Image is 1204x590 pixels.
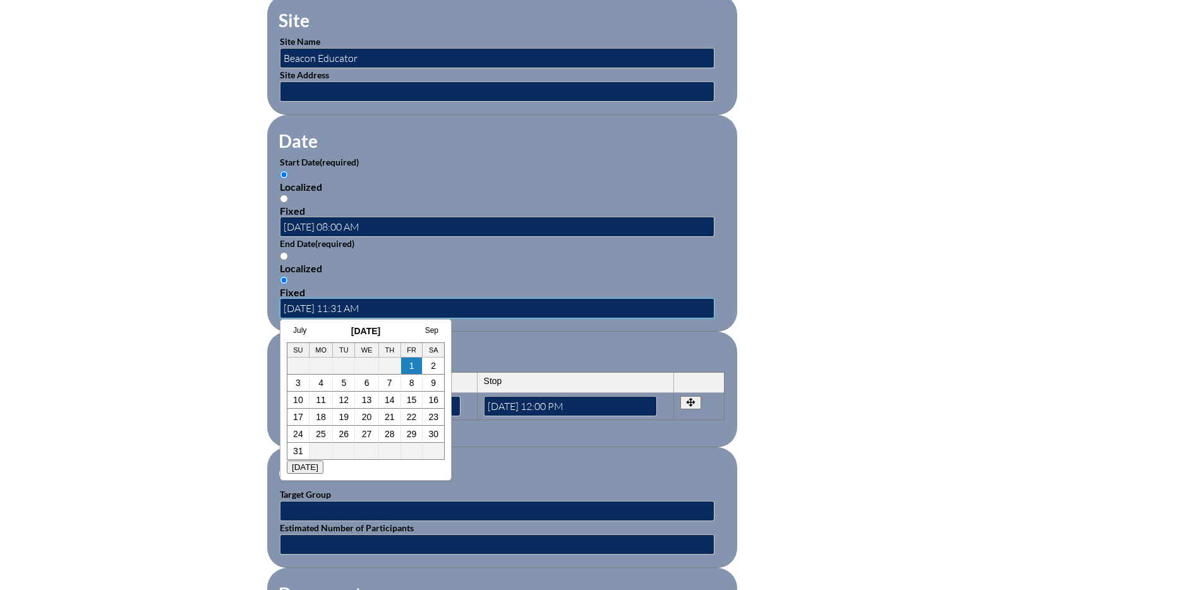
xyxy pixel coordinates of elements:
a: 23 [428,412,438,422]
a: 20 [362,412,372,422]
label: Site Address [280,69,329,80]
a: 17 [293,412,303,422]
a: 18 [316,412,326,422]
a: 22 [407,412,417,422]
a: 11 [316,395,326,405]
legend: Periods [277,347,340,368]
legend: Other Information [277,462,426,484]
a: 31 [293,446,303,456]
a: 6 [364,378,370,388]
input: Fixed [280,195,288,203]
a: 21 [385,412,395,422]
legend: Date [277,130,319,152]
a: 13 [362,395,372,405]
a: 29 [407,429,417,439]
th: Sa [423,343,444,358]
a: 4 [318,378,323,388]
th: Fr [401,343,423,358]
a: 28 [385,429,395,439]
label: Site Name [280,36,320,47]
a: 27 [362,429,372,439]
label: Start Date [280,157,359,167]
label: Target Group [280,489,331,500]
a: 25 [316,429,326,439]
a: July [293,326,306,335]
th: Tu [333,343,355,358]
a: 30 [428,429,438,439]
legend: Site [277,9,311,31]
a: 8 [409,378,414,388]
th: We [355,343,379,358]
th: Th [379,343,401,358]
a: 10 [293,395,303,405]
span: (required) [320,157,359,167]
th: Su [287,343,310,358]
a: 1 [409,361,414,371]
a: 14 [385,395,395,405]
div: Fixed [280,205,725,217]
a: 24 [293,429,303,439]
h3: [DATE] [287,326,445,336]
a: 7 [387,378,392,388]
a: Sep [425,326,438,335]
span: (required) [315,238,354,249]
a: 3 [296,378,301,388]
a: 2 [431,361,436,371]
a: 16 [428,395,438,405]
label: Estimated Number of Participants [280,522,414,533]
button: [DATE] [287,461,323,474]
th: Stop [478,373,675,393]
a: 15 [407,395,417,405]
a: 12 [339,395,349,405]
a: 5 [341,378,346,388]
div: Localized [280,262,725,274]
input: Localized [280,252,288,260]
a: 9 [431,378,436,388]
div: Localized [280,181,725,193]
a: 26 [339,429,349,439]
th: Mo [310,343,334,358]
input: Localized [280,171,288,179]
input: Fixed [280,276,288,284]
label: End Date [280,238,354,249]
div: Fixed [280,286,725,298]
a: 19 [339,412,349,422]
